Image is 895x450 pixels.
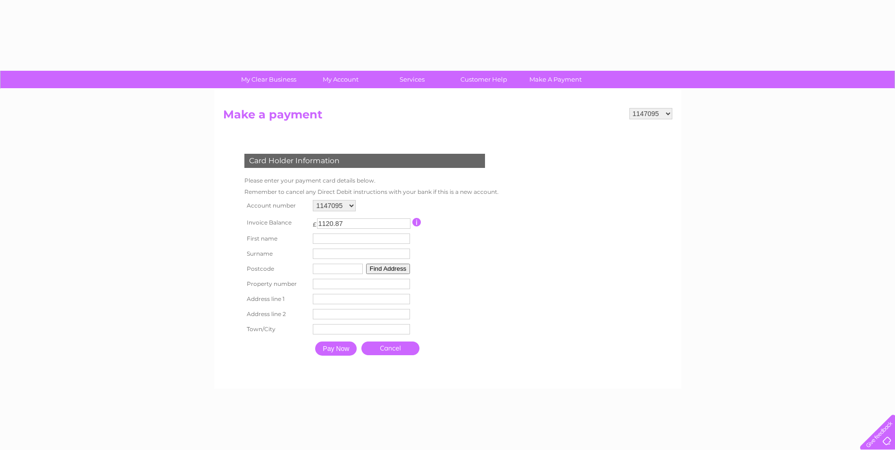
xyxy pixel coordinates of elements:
td: Remember to cancel any Direct Debit instructions with your bank if this is a new account. [242,186,501,198]
a: Services [373,71,451,88]
a: Customer Help [445,71,523,88]
th: Town/City [242,322,311,337]
div: Card Holder Information [244,154,485,168]
td: £ [313,216,317,228]
th: Address line 1 [242,292,311,307]
a: My Account [301,71,379,88]
input: Information [412,218,421,226]
h2: Make a payment [223,108,672,126]
td: Please enter your payment card details below. [242,175,501,186]
a: Make A Payment [517,71,594,88]
a: Cancel [361,342,419,355]
th: Surname [242,246,311,261]
th: Account number [242,198,311,214]
th: Property number [242,276,311,292]
a: My Clear Business [230,71,308,88]
th: First name [242,231,311,246]
th: Address line 2 [242,307,311,322]
th: Postcode [242,261,311,276]
th: Invoice Balance [242,214,311,231]
button: Find Address [366,264,410,274]
input: Pay Now [315,342,357,356]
